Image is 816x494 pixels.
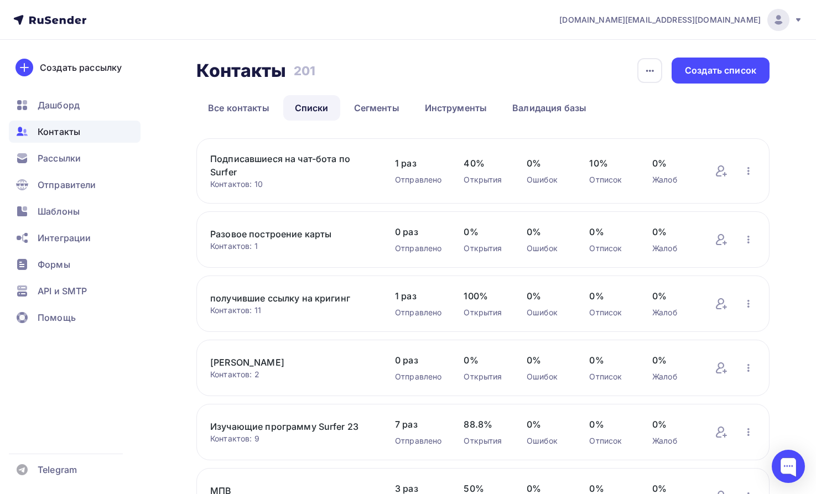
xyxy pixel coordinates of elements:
div: Жалоб [652,435,693,446]
span: [DOMAIN_NAME][EMAIL_ADDRESS][DOMAIN_NAME] [559,14,761,25]
span: 0% [652,225,693,238]
span: 0% [527,353,568,367]
div: Ошибок [527,243,568,254]
span: 100% [464,289,505,303]
a: Сегменты [342,95,411,121]
a: Отправители [9,174,141,196]
div: Открытия [464,174,505,185]
div: Ошибок [527,435,568,446]
div: Контактов: 9 [210,433,373,444]
a: [PERSON_NAME] [210,356,373,369]
span: 0 раз [395,353,441,367]
div: Отписок [589,243,630,254]
span: 0% [589,418,630,431]
span: Отправители [38,178,96,191]
a: Формы [9,253,141,275]
span: Формы [38,258,70,271]
div: Отписок [589,435,630,446]
div: Ошибок [527,371,568,382]
a: Рассылки [9,147,141,169]
h3: 201 [294,63,315,79]
span: 7 раз [395,418,441,431]
span: 0% [652,418,693,431]
a: Разовое построение карты [210,227,373,241]
div: Отправлено [395,307,441,318]
a: получившие ссылку на кригинг [210,292,373,305]
div: Отправлено [395,174,441,185]
div: Жалоб [652,174,693,185]
span: 1 раз [395,157,441,170]
span: 0% [464,353,505,367]
div: Жалоб [652,243,693,254]
div: Создать список [685,64,756,77]
a: Шаблоны [9,200,141,222]
div: Открытия [464,435,505,446]
a: Списки [283,95,340,121]
div: Жалоб [652,371,693,382]
span: 1 раз [395,289,441,303]
div: Контактов: 1 [210,241,373,252]
span: 0% [464,225,505,238]
div: Контактов: 2 [210,369,373,380]
span: Интеграции [38,231,91,245]
span: 0% [589,225,630,238]
span: Рассылки [38,152,81,165]
span: Помощь [38,311,76,324]
span: Telegram [38,463,77,476]
h2: Контакты [196,60,286,82]
span: 0% [527,418,568,431]
div: Отписок [589,371,630,382]
span: API и SMTP [38,284,87,298]
span: Контакты [38,125,80,138]
span: Дашборд [38,98,80,112]
div: Отписок [589,174,630,185]
a: [DOMAIN_NAME][EMAIL_ADDRESS][DOMAIN_NAME] [559,9,803,31]
span: 0% [652,157,693,170]
span: 0% [589,353,630,367]
span: 10% [589,157,630,170]
a: Изучающие программу Surfer 23 [210,420,373,433]
span: 0% [527,225,568,238]
div: Отправлено [395,435,441,446]
span: 0% [652,353,693,367]
a: Инструменты [413,95,499,121]
a: Все контакты [196,95,281,121]
span: 0 раз [395,225,441,238]
div: Отправлено [395,243,441,254]
span: 0% [527,289,568,303]
div: Отписок [589,307,630,318]
div: Открытия [464,243,505,254]
span: 0% [527,157,568,170]
div: Ошибок [527,307,568,318]
div: Открытия [464,307,505,318]
div: Ошибок [527,174,568,185]
span: 0% [589,289,630,303]
div: Отправлено [395,371,441,382]
a: Подписавшиеся на чат-бота по Surfer [210,152,373,179]
div: Контактов: 10 [210,179,373,190]
span: Шаблоны [38,205,80,218]
a: Дашборд [9,94,141,116]
span: 40% [464,157,505,170]
a: Контакты [9,121,141,143]
div: Жалоб [652,307,693,318]
div: Открытия [464,371,505,382]
div: Создать рассылку [40,61,122,74]
div: Контактов: 11 [210,305,373,316]
span: 88.8% [464,418,505,431]
a: Валидация базы [501,95,598,121]
span: 0% [652,289,693,303]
